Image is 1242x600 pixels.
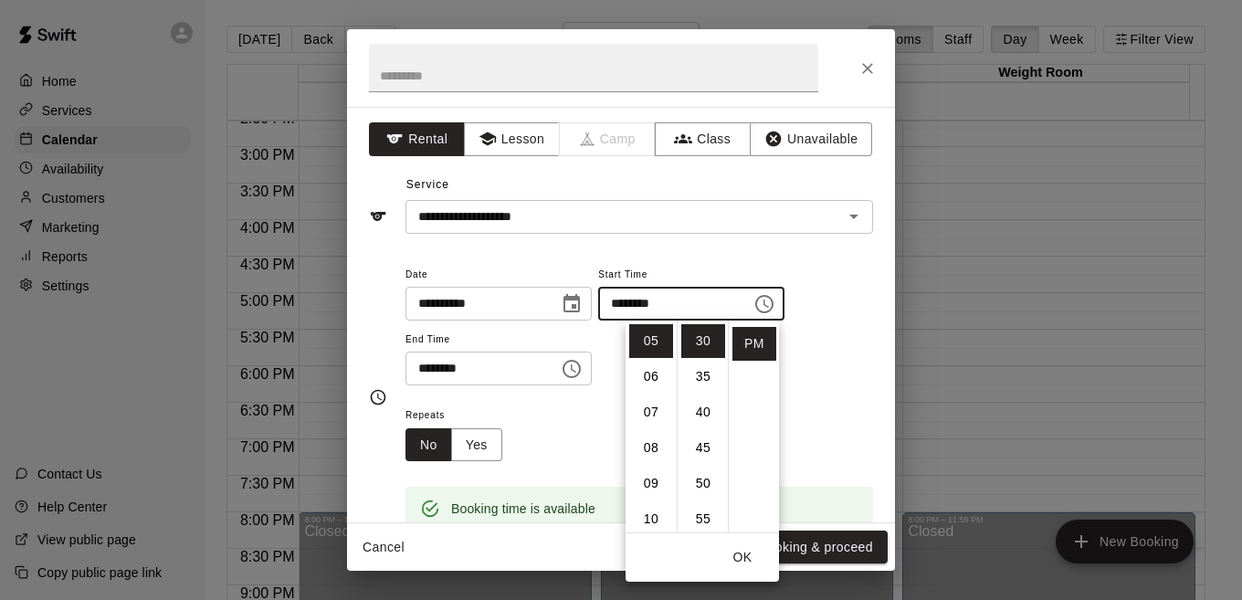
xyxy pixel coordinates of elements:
[681,360,725,394] li: 35 minutes
[369,388,387,406] svg: Timing
[405,328,592,353] span: End Time
[681,467,725,500] li: 50 minutes
[406,178,449,191] span: Service
[405,428,502,462] div: outlined button group
[746,286,783,322] button: Choose time, selected time is 5:30 PM
[629,502,673,536] li: 10 hours
[728,321,779,532] ul: Select meridiem
[750,122,872,156] button: Unavailable
[451,492,595,525] div: Booking time is available
[655,122,751,156] button: Class
[629,324,673,358] li: 5 hours
[598,263,784,288] span: Start Time
[681,431,725,465] li: 45 minutes
[405,404,517,428] span: Repeats
[629,467,673,500] li: 9 hours
[464,122,560,156] button: Lesson
[701,531,888,564] button: Create booking & proceed
[629,395,673,429] li: 7 hours
[553,286,590,322] button: Choose date, selected date is Sep 12, 2025
[405,428,452,462] button: No
[629,360,673,394] li: 6 hours
[553,351,590,387] button: Choose time, selected time is 6:00 PM
[451,428,502,462] button: Yes
[677,321,728,532] ul: Select minutes
[560,122,656,156] span: Camps can only be created in the Services page
[851,52,884,85] button: Close
[681,502,725,536] li: 55 minutes
[841,204,867,229] button: Open
[681,395,725,429] li: 40 minutes
[369,207,387,226] svg: Service
[626,321,677,532] ul: Select hours
[681,324,725,358] li: 30 minutes
[369,122,465,156] button: Rental
[354,531,413,564] button: Cancel
[713,541,772,574] button: OK
[629,431,673,465] li: 8 hours
[405,263,592,288] span: Date
[732,327,776,361] li: PM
